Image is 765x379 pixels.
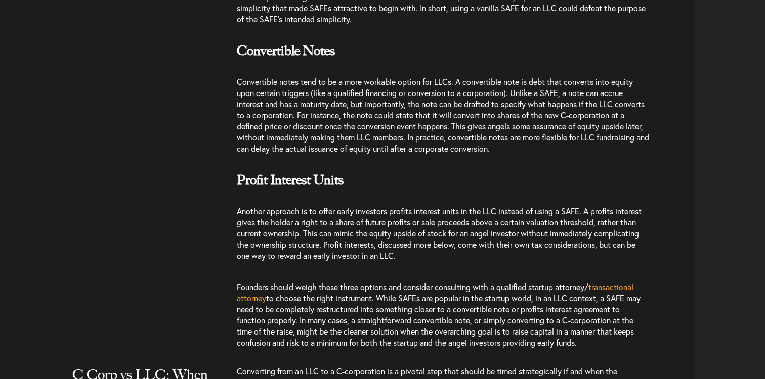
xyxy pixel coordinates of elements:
[237,42,335,59] b: Convertible Notes
[237,206,642,261] span: Another approach is to offer early investors profits interest units in the LLC instead of using a...
[237,281,633,303] a: transactional attorney
[237,293,641,348] span: to choose the right instrument. While SAFEs are popular in the startup world, in an LLC context, ...
[237,281,588,292] span: Founders should weigh these three options and consider consulting with a qualified startup attorney/
[237,76,649,154] span: Convertible notes tend to be a more workable option for LLCs. A convertible note is debt that con...
[237,172,344,188] b: Profit Interest Units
